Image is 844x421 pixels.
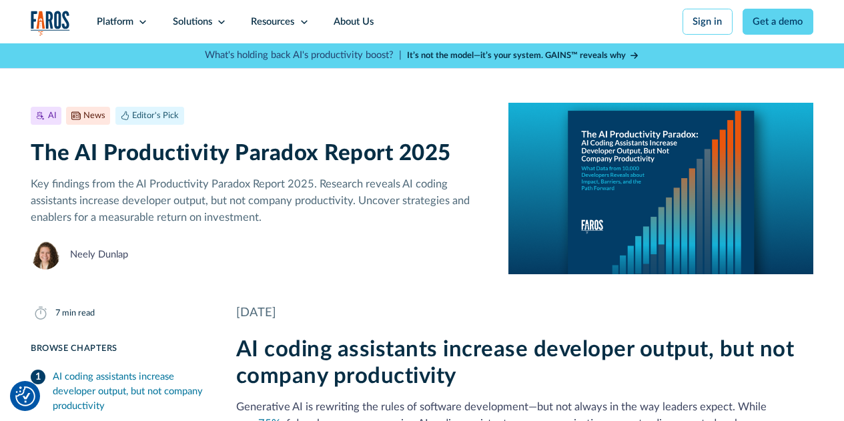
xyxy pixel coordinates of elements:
div: 7 [55,307,60,320]
h2: AI coding assistants increase developer output, but not company productivity [236,336,813,389]
div: AI [48,109,57,122]
h1: The AI Productivity Paradox Report 2025 [31,140,488,167]
a: Sign in [683,9,733,35]
p: What's holding back AI's productivity boost? | [205,48,402,63]
strong: It’s not the model—it’s your system. GAINS™ reveals why [407,51,626,59]
img: Logo of the analytics and reporting company Faros. [31,11,70,36]
a: It’s not the model—it’s your system. GAINS™ reveals why [407,49,639,62]
button: Cookie Settings [15,386,35,406]
div: Solutions [173,15,212,29]
div: News [83,109,105,122]
div: Editor's Pick [132,109,179,122]
div: Browse Chapters [31,342,207,355]
div: min read [62,307,95,320]
img: A report cover on a blue background. The cover reads:The AI Productivity Paradox: AI Coding Assis... [508,103,813,274]
div: Platform [97,15,133,29]
div: Neely Dunlap [70,248,128,262]
a: AI coding assistants increase developer output, but not company productivity [31,365,207,419]
div: AI coding assistants increase developer output, but not company productivity [53,370,207,414]
a: Get a demo [743,9,813,35]
p: Key findings from the AI Productivity Paradox Report 2025. Research reveals AI coding assistants ... [31,176,488,226]
div: Resources [251,15,294,29]
img: Revisit consent button [15,386,35,406]
a: home [31,11,70,36]
img: Neely Dunlap [31,240,60,270]
div: [DATE] [236,304,813,322]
